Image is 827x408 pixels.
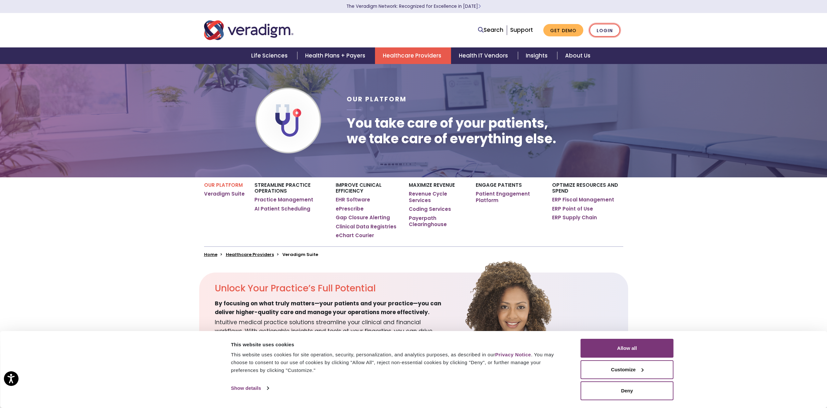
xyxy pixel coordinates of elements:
[510,26,533,34] a: Support
[204,19,293,41] img: Veradigm logo
[336,206,364,212] a: ePrescribe
[478,3,481,9] span: Learn More
[557,47,598,64] a: About Us
[589,24,620,37] a: Login
[254,206,310,212] a: AI Patient Scheduling
[347,95,407,104] span: Our Platform
[476,191,542,203] a: Patient Engagement Platform
[409,206,451,212] a: Coding Services
[409,215,466,228] a: Payerpath Clearinghouse
[375,47,451,64] a: Healthcare Providers
[336,214,390,221] a: Gap Closure Alerting
[297,47,375,64] a: Health Plans + Payers
[552,214,597,221] a: ERP Supply Chain
[438,260,600,395] img: solution-provider-potential.png
[581,339,674,358] button: Allow all
[336,232,374,239] a: eChart Courier
[336,197,370,203] a: EHR Software
[581,360,674,379] button: Customize
[204,191,245,197] a: Veradigm Suite
[204,251,217,258] a: Home
[215,299,449,317] span: By focusing on what truly matters—your patients and your practice—you can deliver higher-quality ...
[451,47,518,64] a: Health IT Vendors
[336,223,396,230] a: Clinical Data Registries
[347,115,556,147] h1: You take care of your patients, we take care of everything else.
[254,197,313,203] a: Practice Management
[543,24,583,37] a: Get Demo
[226,251,274,258] a: Healthcare Providers
[552,206,593,212] a: ERP Point of Use
[215,283,449,294] h2: Unlock Your Practice’s Full Potential
[243,47,297,64] a: Life Sciences
[581,381,674,400] button: Deny
[478,26,503,34] a: Search
[215,317,449,353] span: Intuitive medical practice solutions streamline your clinical and financial workflows. With actio...
[231,341,566,349] div: This website uses cookies
[409,191,466,203] a: Revenue Cycle Services
[346,3,481,9] a: The Veradigm Network: Recognized for Excellence in [DATE]Learn More
[495,352,531,357] a: Privacy Notice
[231,351,566,374] div: This website uses cookies for site operation, security, personalization, and analytics purposes, ...
[231,383,269,393] a: Show details
[552,197,614,203] a: ERP Fiscal Management
[518,47,557,64] a: Insights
